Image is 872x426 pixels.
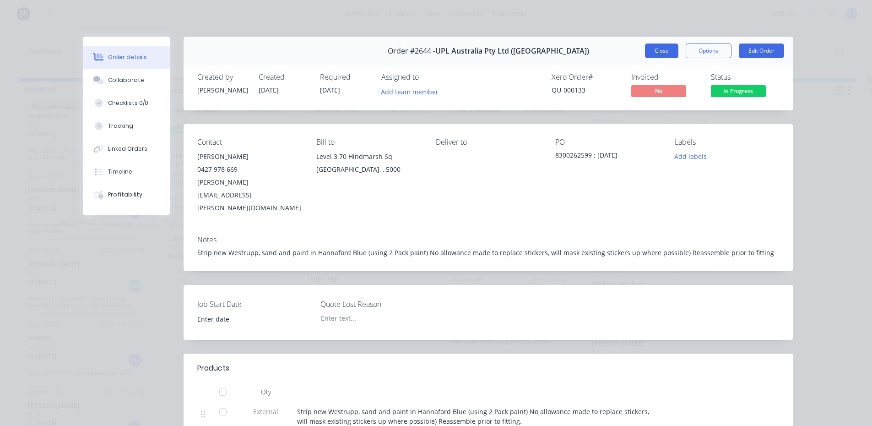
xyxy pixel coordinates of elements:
[83,69,170,92] button: Collaborate
[197,150,302,214] div: [PERSON_NAME]0427 978 669[PERSON_NAME][EMAIL_ADDRESS][PERSON_NAME][DOMAIN_NAME]
[555,138,660,147] div: PO
[108,168,132,176] div: Timeline
[436,138,541,147] div: Deliver to
[381,73,473,82] div: Assigned to
[83,115,170,137] button: Tracking
[197,248,780,257] div: Strip new Westrupp, sand and paint in Hannaford Blue (using 2 Pack paint) No allowance made to re...
[108,122,133,130] div: Tracking
[316,150,421,163] div: Level 3 70 Hindmarsh Sq
[197,163,302,176] div: 0427 978 669
[320,73,370,82] div: Required
[631,73,700,82] div: Invoiced
[552,73,620,82] div: Xero Order #
[197,235,780,244] div: Notes
[297,407,651,426] span: Strip new Westrupp, sand and paint in Hannaford Blue (using 2 Pack paint) No allowance made to re...
[108,53,147,61] div: Order details
[555,150,660,163] div: 8300262599 ; [DATE]
[238,383,293,401] div: Qty
[197,299,312,310] label: Job Start Date
[552,85,620,95] div: QU-000133
[108,99,148,107] div: Checklists 0/0
[320,299,435,310] label: Quote Lost Reason
[191,312,305,326] input: Enter date
[739,44,784,58] button: Edit Order
[259,86,279,94] span: [DATE]
[83,137,170,160] button: Linked Orders
[242,407,290,416] span: External
[316,163,421,176] div: [GEOGRAPHIC_DATA], , 5000
[259,73,309,82] div: Created
[197,363,229,374] div: Products
[108,76,144,84] div: Collaborate
[108,145,147,153] div: Linked Orders
[197,176,302,214] div: [PERSON_NAME][EMAIL_ADDRESS][PERSON_NAME][DOMAIN_NAME]
[675,138,780,147] div: Labels
[197,73,248,82] div: Created by
[83,183,170,206] button: Profitability
[711,73,780,82] div: Status
[670,150,712,163] button: Add labels
[388,47,435,55] span: Order #2644 -
[83,46,170,69] button: Order details
[316,150,421,180] div: Level 3 70 Hindmarsh Sq[GEOGRAPHIC_DATA], , 5000
[197,150,302,163] div: [PERSON_NAME]
[686,44,731,58] button: Options
[83,92,170,115] button: Checklists 0/0
[645,44,678,58] button: Close
[197,85,248,95] div: [PERSON_NAME]
[108,191,142,199] div: Profitability
[381,85,444,98] button: Add team member
[376,85,443,98] button: Add team member
[435,47,589,55] span: UPL Australia Pty Ltd ([GEOGRAPHIC_DATA])
[83,160,170,183] button: Timeline
[316,138,421,147] div: Bill to
[631,85,686,97] span: No
[711,85,766,99] button: In Progress
[197,138,302,147] div: Contact
[711,85,766,97] span: In Progress
[320,86,340,94] span: [DATE]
